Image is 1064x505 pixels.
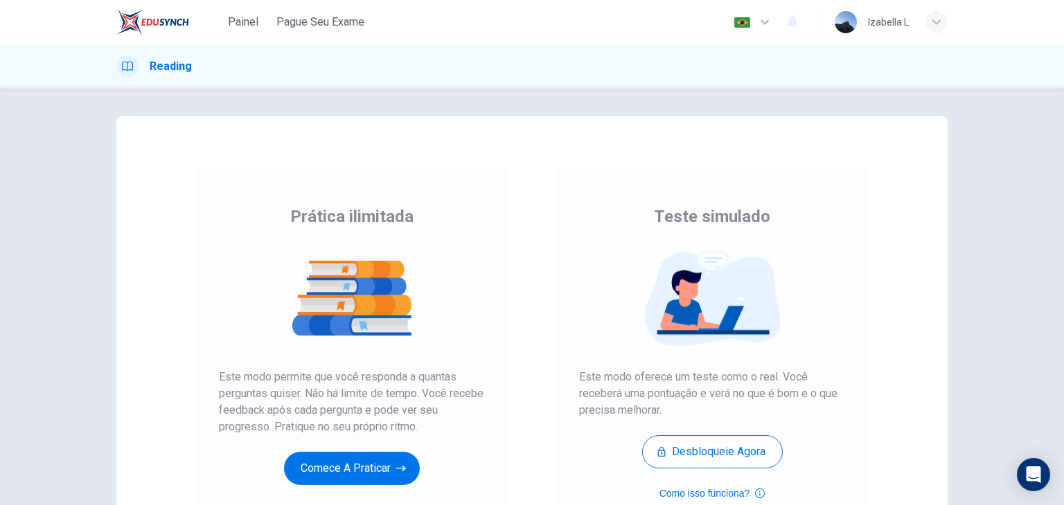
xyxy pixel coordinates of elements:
[579,369,845,419] span: Este modo oferece um teste como o real. Você receberá uma pontuação e verá no que é bom e o que p...
[219,369,485,435] span: Este modo permite que você responda a quantas perguntas quiser. Não há limite de tempo. Você rece...
[271,10,370,35] button: Pague Seu Exame
[290,205,414,228] span: Prática ilimitada
[221,10,265,35] button: Painel
[642,435,783,468] button: Desbloqueie agora
[835,11,857,33] img: Profile picture
[228,14,258,30] span: Painel
[116,8,221,36] a: EduSynch logo
[284,452,420,485] button: Comece a praticar
[654,205,770,228] span: Teste simulado
[116,8,189,36] img: EduSynch logo
[659,485,765,502] button: Como isso funciona?
[734,17,751,28] img: pt
[276,14,364,30] span: Pague Seu Exame
[1017,458,1050,491] div: Open Intercom Messenger
[868,14,909,30] div: Izabella L
[150,58,192,75] h1: Reading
